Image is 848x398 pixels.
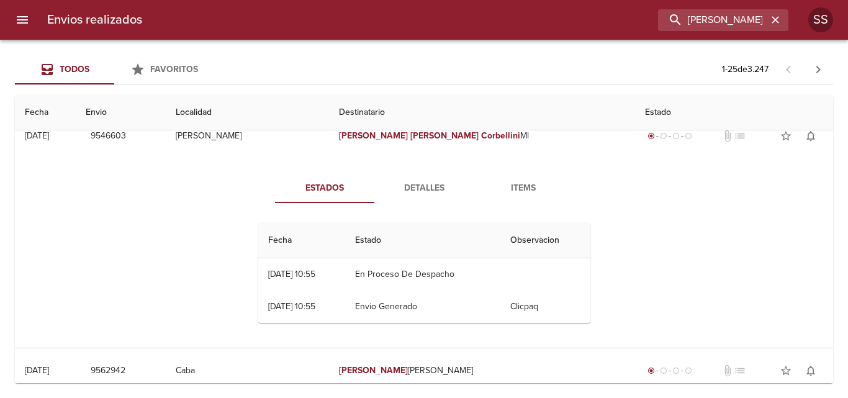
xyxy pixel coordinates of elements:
th: Fecha [15,95,76,130]
div: SS [808,7,833,32]
th: Observacion [500,223,590,258]
th: Destinatario [329,95,635,130]
span: No tiene documentos adjuntos [721,130,734,142]
div: Generado [645,364,695,377]
div: [DATE] 10:55 [268,301,315,312]
div: Tabs detalle de guia [275,173,573,203]
span: Todos [60,64,89,75]
td: Envio Generado [345,291,500,323]
span: No tiene pedido asociado [734,130,746,142]
button: 9546603 [86,125,131,148]
span: radio_button_checked [647,132,655,140]
span: radio_button_unchecked [685,367,692,374]
div: [DATE] [25,365,49,376]
span: Detalles [382,181,466,196]
th: Localidad [166,95,328,130]
td: Clicpaq [500,291,590,323]
button: Agregar a favoritos [774,124,798,148]
em: [PERSON_NAME] [339,365,408,376]
h6: Envios realizados [47,10,142,30]
td: Caba [166,348,328,393]
div: [DATE] [25,130,49,141]
span: Items [481,181,566,196]
em: [PERSON_NAME] [410,130,479,141]
input: buscar [658,9,767,31]
span: No tiene pedido asociado [734,364,746,377]
span: 9546603 [91,129,126,144]
button: menu [7,5,37,35]
span: radio_button_unchecked [660,132,667,140]
button: Agregar a favoritos [774,358,798,383]
span: notifications_none [805,364,817,377]
table: Tabla de seguimiento [258,223,590,323]
span: No tiene documentos adjuntos [721,364,734,377]
span: radio_button_unchecked [672,367,680,374]
th: Estado [635,95,833,130]
td: En Proceso De Despacho [345,258,500,291]
span: Favoritos [150,64,198,75]
span: radio_button_checked [647,367,655,374]
td: Ml [329,114,635,158]
div: Abrir información de usuario [808,7,833,32]
button: Activar notificaciones [798,124,823,148]
span: radio_button_unchecked [660,367,667,374]
th: Fecha [258,223,346,258]
span: star_border [780,364,792,377]
em: [PERSON_NAME] [339,130,408,141]
em: Corbellini [481,130,520,141]
th: Envio [76,95,166,130]
button: 9562942 [86,360,130,382]
span: 9562942 [91,363,125,379]
span: Pagina anterior [774,63,803,75]
div: [DATE] 10:55 [268,269,315,279]
td: [PERSON_NAME] [166,114,328,158]
p: 1 - 25 de 3.247 [722,63,769,76]
span: star_border [780,130,792,142]
span: radio_button_unchecked [685,132,692,140]
span: Estados [282,181,367,196]
div: Generado [645,130,695,142]
button: Activar notificaciones [798,358,823,383]
span: radio_button_unchecked [672,132,680,140]
td: [PERSON_NAME] [329,348,635,393]
span: Pagina siguiente [803,55,833,84]
span: notifications_none [805,130,817,142]
th: Estado [345,223,500,258]
div: Tabs Envios [15,55,214,84]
